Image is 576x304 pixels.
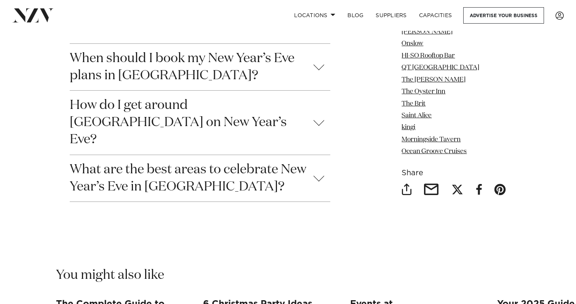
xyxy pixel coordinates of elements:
[402,77,466,83] a: The [PERSON_NAME]
[402,149,467,155] a: Ocean Groove Cruises
[12,8,54,22] img: nzv-logo.png
[402,136,461,143] a: Morningside Tavern
[402,65,479,71] a: QT [GEOGRAPHIC_DATA]
[288,7,341,24] a: Locations
[402,41,423,47] a: Onslow
[70,91,330,155] button: How do I get around [GEOGRAPHIC_DATA] on New Year’s Eve?
[402,53,455,59] a: HI-SO Rooftop Bar
[413,7,458,24] a: Capacities
[370,7,413,24] a: SUPPLIERS
[402,101,426,107] a: The Brit
[402,125,415,131] a: kingi
[402,169,506,177] h6: Share
[70,155,330,202] button: What are the best areas to celebrate New Year’s Eve in [GEOGRAPHIC_DATA]?
[402,112,432,119] a: Saint Alice
[341,7,370,24] a: BLOG
[402,88,445,95] a: The Oyster Inn
[402,29,453,35] a: [PERSON_NAME]
[463,7,544,24] a: Advertise your business
[70,44,330,90] button: When should I book my New Year’s Eve plans in [GEOGRAPHIC_DATA]?
[56,267,164,284] h2: You might also like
